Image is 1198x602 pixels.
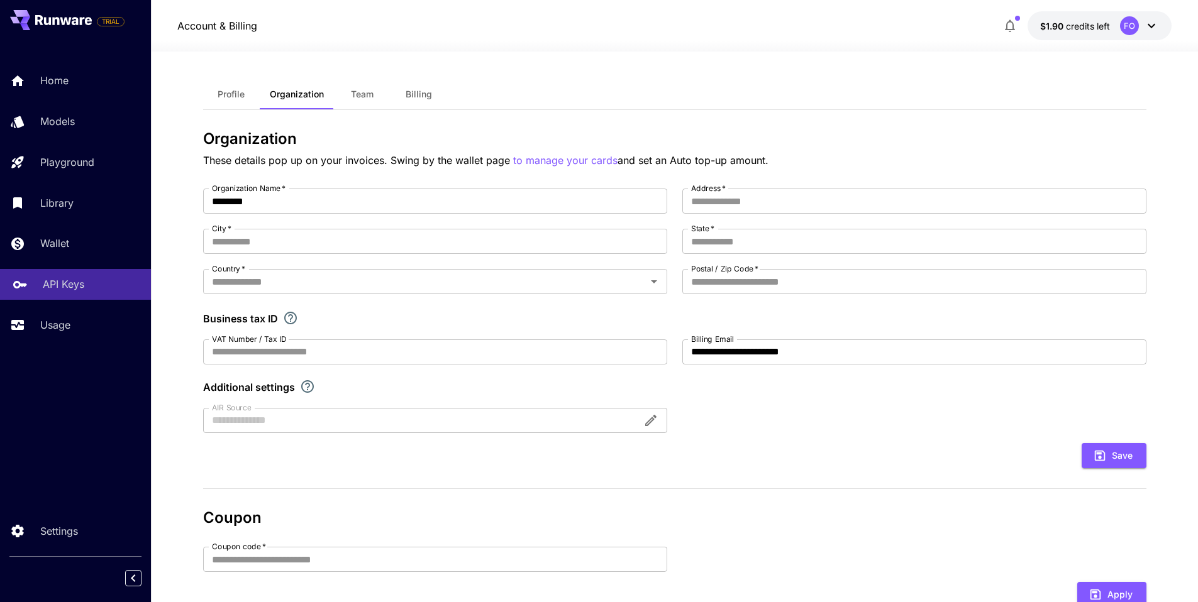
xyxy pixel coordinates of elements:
p: Settings [40,523,78,539]
p: Additional settings [203,380,295,395]
p: Usage [40,317,70,332]
label: AIR Source [212,402,251,413]
span: Organization [270,89,324,100]
span: and set an Auto top-up amount. [618,154,768,167]
nav: breadcrumb [177,18,257,33]
svg: Explore additional customization settings [300,379,315,394]
label: City [212,223,231,234]
label: Country [212,263,245,274]
label: Billing Email [691,334,734,344]
button: Open [645,273,663,290]
p: Models [40,114,75,129]
div: FO [1120,16,1139,35]
label: Organization Name [212,183,286,194]
p: Wallet [40,236,69,251]
span: Team [351,89,374,100]
span: TRIAL [97,17,124,26]
div: $1.9032 [1040,19,1110,33]
h3: Coupon [203,509,1146,527]
a: Account & Billing [177,18,257,33]
svg: If you are a business tax registrant, please enter your business tax ID here. [283,310,298,326]
button: Collapse sidebar [125,570,141,586]
button: to manage your cards [513,153,618,168]
label: VAT Number / Tax ID [212,334,287,344]
p: Library [40,195,74,211]
span: credits left [1066,21,1110,31]
p: API Keys [43,276,84,292]
button: Save [1082,443,1146,469]
label: Postal / Zip Code [691,263,758,274]
p: Home [40,73,69,88]
label: Coupon code [212,541,266,552]
button: $1.9032FO [1028,11,1172,40]
span: Billing [406,89,432,100]
label: State [691,223,714,234]
span: $1.90 [1040,21,1066,31]
span: These details pop up on your invoices. Swing by the wallet page [203,154,513,167]
p: Playground [40,155,94,170]
span: Profile [218,89,245,100]
p: Business tax ID [203,311,278,326]
h3: Organization [203,130,1146,148]
div: Collapse sidebar [135,567,151,589]
label: Address [691,183,726,194]
span: Add your payment card to enable full platform functionality. [97,14,125,29]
